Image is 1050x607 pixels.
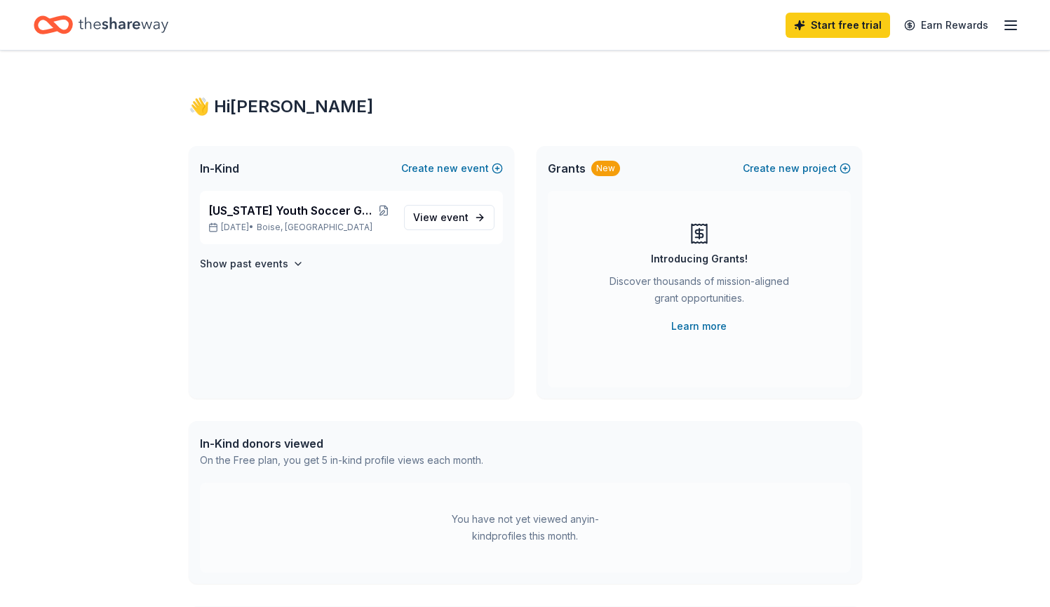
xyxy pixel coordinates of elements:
[200,255,304,272] button: Show past events
[34,8,168,41] a: Home
[591,161,620,176] div: New
[743,160,851,177] button: Createnewproject
[257,222,372,233] span: Boise, [GEOGRAPHIC_DATA]
[651,251,748,267] div: Introducing Grants!
[438,511,613,545] div: You have not yet viewed any in-kind profiles this month.
[896,13,997,38] a: Earn Rewards
[548,160,586,177] span: Grants
[200,452,483,469] div: On the Free plan, you get 5 in-kind profile views each month.
[437,160,458,177] span: new
[401,160,503,177] button: Createnewevent
[208,222,393,233] p: [DATE] •
[604,273,795,312] div: Discover thousands of mission-aligned grant opportunities.
[200,435,483,452] div: In-Kind donors viewed
[786,13,890,38] a: Start free trial
[200,160,239,177] span: In-Kind
[189,95,862,118] div: 👋 Hi [PERSON_NAME]
[671,318,727,335] a: Learn more
[440,211,469,223] span: event
[404,205,494,230] a: View event
[200,255,288,272] h4: Show past events
[208,202,375,219] span: [US_STATE] Youth Soccer Gem State Challenge
[413,209,469,226] span: View
[779,160,800,177] span: new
